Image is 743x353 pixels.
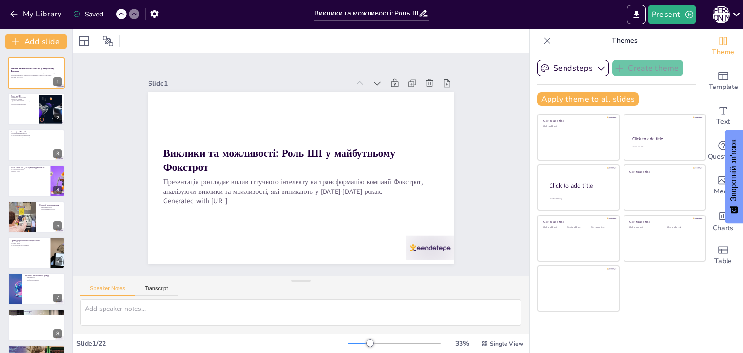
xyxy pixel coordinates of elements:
span: Theme [712,47,734,58]
button: Add slide [5,34,67,49]
div: 2 [8,93,65,125]
div: 7 [53,294,62,302]
p: Відкритість до нових ідей [11,350,62,352]
div: Click to add title [550,182,611,190]
p: Generated with [URL] [11,76,62,78]
button: Apply theme to all slides [537,92,639,106]
p: Успішні кейси [11,242,48,244]
strong: Виклики та можливості: Роль ШІ у майбутньому Фокстрот [11,67,54,73]
div: 8 [8,309,65,341]
div: Click to add text [543,125,612,128]
p: Вступ до ШІ [11,94,36,97]
strong: Виклики та можливості: Роль ШІ у майбутньому Фокстрот [249,47,397,251]
div: Click to add title [632,136,697,142]
p: Майбутнє ШІ у Фокстрот [11,310,62,313]
div: 3 [53,149,62,158]
button: Present [648,5,696,24]
div: Click to add text [632,146,696,148]
p: Themes [555,29,694,52]
p: Етичні питання [11,172,48,174]
p: Аналітика даних [11,246,48,248]
p: Вплив на клієнтський досвід [25,274,62,277]
button: Sendsteps [537,60,609,76]
button: Export to PowerPoint [627,5,646,24]
p: Автоматизація обслуговування [11,244,48,246]
div: 3 [8,129,65,161]
p: Інтеграція ШІ [11,312,62,314]
div: Click to add title [543,119,612,123]
p: Приклади успішного використання [11,239,48,242]
p: Вплив на операції [11,98,36,100]
div: Click to add text [567,226,589,229]
div: 1 [53,77,62,86]
div: Click to add body [550,198,610,200]
p: Партнерство з експертами [39,210,62,212]
div: Click to add text [629,226,660,229]
div: 1 [8,57,65,89]
div: 33 % [450,339,474,348]
button: Transcript [135,285,178,296]
div: Add a table [704,238,743,273]
div: Click to add text [591,226,612,229]
p: Швидкість обслуговування [25,278,62,280]
div: Е [PERSON_NAME] [713,6,730,23]
div: 4 [8,165,65,197]
div: Saved [73,10,103,19]
p: Навчання персоналу [39,206,62,208]
div: 5 [8,201,65,233]
button: Create theme [612,60,683,76]
div: 2 [53,114,62,122]
p: Generated with [URL] [186,29,356,257]
span: Position [102,35,114,47]
div: Add images, graphics, shapes or video [704,168,743,203]
p: Презентація розглядає вплив штучного інтелекту на трансформацію компанії Фокстрот, аналізуючи вик... [194,34,371,268]
p: Гнучкість [11,348,62,350]
button: Speaker Notes [80,285,135,296]
div: 7 [8,273,65,305]
p: Нові можливості для аналізу даних [11,136,62,138]
div: Slide 1 [334,86,460,254]
p: [DEMOGRAPHIC_DATA] впровадження [11,100,36,102]
button: Е [PERSON_NAME] [713,5,730,24]
span: Questions [708,151,739,162]
div: Click to add text [667,226,698,229]
div: 5 [53,221,62,230]
div: Click to add title [629,169,698,173]
span: Template [709,82,738,92]
div: Add text boxes [704,99,743,133]
button: Зворотній зв'язок - Показати опитування [725,130,743,223]
div: Click to add title [629,220,698,224]
span: Table [714,256,732,266]
span: Text [716,117,730,127]
p: Безпека даних [11,170,48,172]
p: Інновації [11,314,62,316]
span: Media [714,186,733,197]
p: [DEMOGRAPHIC_DATA] впровадження ШІ [11,166,48,169]
button: My Library [7,6,66,22]
div: 4 [53,186,62,194]
div: Add ready made slides [704,64,743,99]
p: Адаптація персоналу [11,169,48,171]
p: Персоналізація [25,277,62,279]
p: Адаптація до змін [11,102,36,103]
span: Single View [490,340,523,348]
p: Гнучкість [11,316,62,318]
div: Layout [76,33,92,49]
div: 6 [53,257,62,266]
div: 6 [8,237,65,269]
div: 8 [53,329,62,338]
font: Зворотній зв'язок [729,139,738,201]
div: Get real-time input from your audience [704,133,743,168]
p: Конкурентоспроможність [11,103,36,105]
p: Інвестування в технології [39,208,62,210]
p: Стратегії впровадження [39,203,62,206]
div: Click to add title [543,220,612,224]
p: Важливість ШІ в бізнесі [11,96,36,98]
p: Потенціал ШІ у Фокстрот [11,131,62,133]
p: Презентація розглядає вплив штучного інтелекту на трансформацію компанії Фокстрот, аналізуючи вик... [11,73,62,76]
div: Change the overall theme [704,29,743,64]
input: Insert title [314,6,418,20]
p: Підготовка до змін [11,346,62,349]
p: Автоматизація рутинних завдань [11,134,62,136]
span: Charts [713,223,733,234]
